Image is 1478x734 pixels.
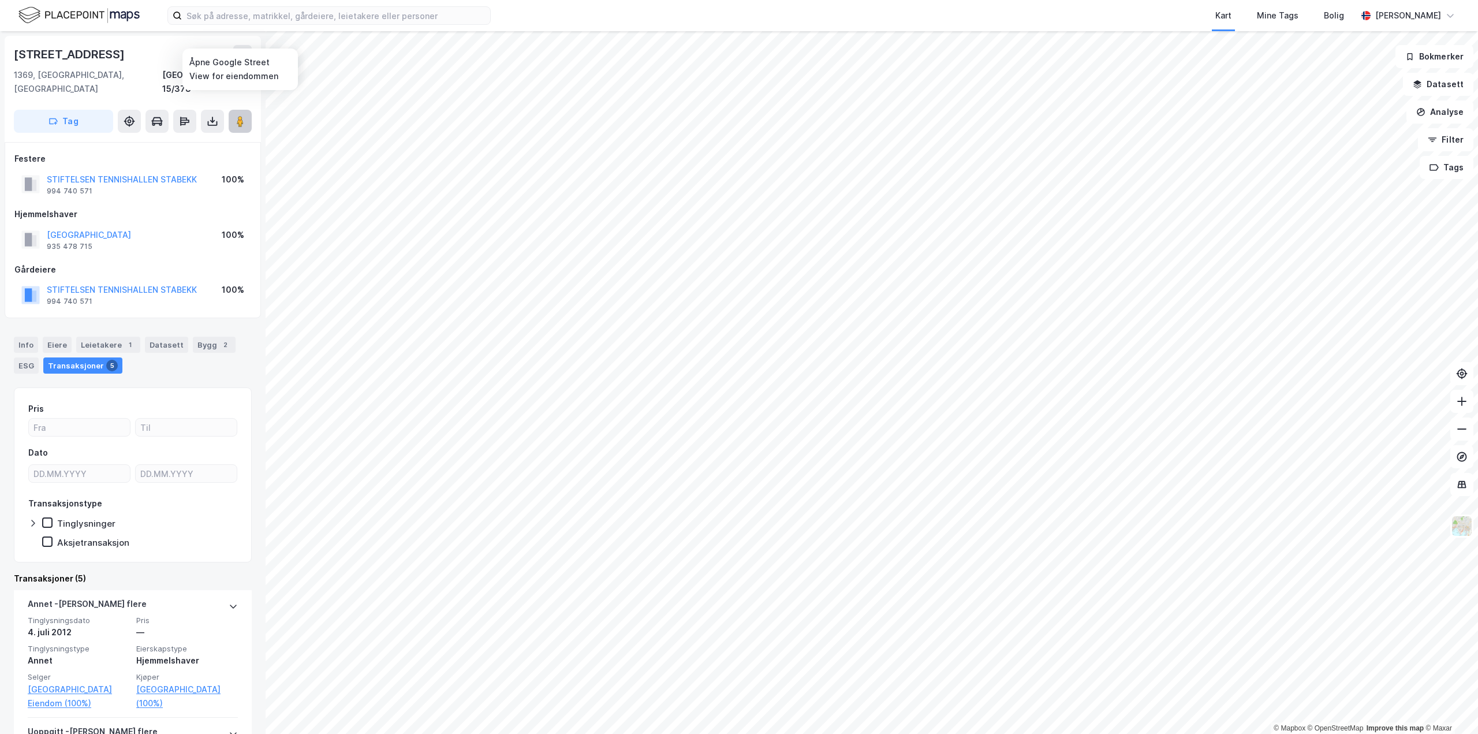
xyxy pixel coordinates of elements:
div: Aksjetransaksjon [57,537,129,548]
div: 5 [106,360,118,371]
a: OpenStreetMap [1308,724,1364,732]
div: 994 740 571 [47,187,92,196]
input: DD.MM.YYYY [136,465,237,482]
img: logo.f888ab2527a4732fd821a326f86c7f29.svg [18,5,140,25]
a: Improve this map [1367,724,1424,732]
input: DD.MM.YYYY [29,465,130,482]
div: Datasett [145,337,188,353]
a: [GEOGRAPHIC_DATA] Eiendom (100%) [28,683,129,710]
div: Pris [28,402,44,416]
div: Transaksjonstype [28,497,102,511]
input: Søk på adresse, matrikkel, gårdeiere, leietakere eller personer [182,7,490,24]
div: 994 740 571 [47,297,92,306]
span: Eierskapstype [136,644,238,654]
div: 1369, [GEOGRAPHIC_DATA], [GEOGRAPHIC_DATA] [14,68,162,96]
div: [GEOGRAPHIC_DATA], 15/378 [162,68,252,96]
div: Transaksjoner (5) [14,572,252,586]
div: 2 [219,339,231,351]
span: Kjøper [136,672,238,682]
div: 100% [222,283,244,297]
a: Mapbox [1274,724,1305,732]
div: Info [14,337,38,353]
div: Bolig [1324,9,1344,23]
span: Tinglysningsdato [28,616,129,625]
div: Hjemmelshaver [14,207,251,221]
div: ESG [14,357,39,374]
div: — [136,625,238,639]
button: Filter [1418,128,1473,151]
div: Eiere [43,337,72,353]
span: Tinglysningstype [28,644,129,654]
div: Annet [28,654,129,668]
button: Datasett [1403,73,1473,96]
div: Mine Tags [1257,9,1298,23]
div: Transaksjoner [43,357,122,374]
span: Selger [28,672,129,682]
div: Gårdeiere [14,263,251,277]
div: Bygg [193,337,236,353]
div: Tinglysninger [57,518,115,529]
div: 4. juli 2012 [28,625,129,639]
div: 100% [222,228,244,242]
div: Festere [14,152,251,166]
div: Dato [28,446,48,460]
button: Bokmerker [1395,45,1473,68]
button: Analyse [1406,100,1473,124]
a: [GEOGRAPHIC_DATA] (100%) [136,683,238,710]
div: 935 478 715 [47,242,92,251]
div: Hjemmelshaver [136,654,238,668]
div: Leietakere [76,337,140,353]
button: Tag [14,110,113,133]
div: Kart [1215,9,1231,23]
button: Tags [1420,156,1473,179]
div: 100% [222,173,244,187]
div: [PERSON_NAME] [1375,9,1441,23]
div: Annet - [PERSON_NAME] flere [28,597,147,616]
input: Fra [29,419,130,436]
img: Z [1451,515,1473,537]
input: Til [136,419,237,436]
div: [STREET_ADDRESS] [14,45,127,64]
span: Pris [136,616,238,625]
iframe: Chat Widget [1420,679,1478,734]
div: 1 [124,339,136,351]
